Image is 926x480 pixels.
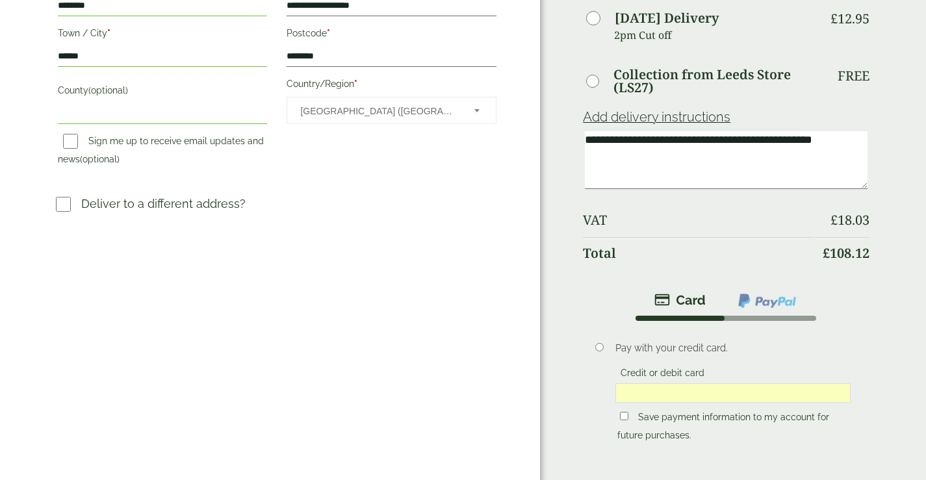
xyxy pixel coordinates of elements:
label: Postcode [287,24,496,46]
p: Free [838,68,869,84]
th: Total [583,237,813,269]
span: United Kingdom (UK) [300,97,457,125]
span: (optional) [80,154,120,164]
label: Country/Region [287,75,496,97]
p: Deliver to a different address? [81,195,246,212]
abbr: required [327,28,330,38]
input: Sign me up to receive email updates and news(optional) [63,134,78,149]
p: Pay with your credit card. [615,341,851,355]
th: VAT [583,205,813,236]
iframe: Secure card payment input frame [619,387,847,399]
label: [DATE] Delivery [615,12,719,25]
label: Town / City [58,24,268,46]
label: Save payment information to my account for future purchases. [617,412,829,444]
a: Add delivery instructions [583,109,730,125]
img: stripe.png [654,292,706,308]
img: ppcp-gateway.png [737,292,797,309]
bdi: 12.95 [830,10,869,27]
span: (optional) [88,85,128,95]
bdi: 18.03 [830,211,869,229]
span: £ [830,211,838,229]
span: £ [830,10,838,27]
abbr: required [354,79,357,89]
label: County [58,81,268,103]
span: £ [823,244,830,262]
label: Collection from Leeds Store (LS27) [613,68,814,94]
label: Credit or debit card [615,368,710,382]
p: 2pm Cut off [614,25,813,45]
label: Sign me up to receive email updates and news [58,136,264,168]
abbr: required [107,28,110,38]
bdi: 108.12 [823,244,869,262]
span: Country/Region [287,97,496,124]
